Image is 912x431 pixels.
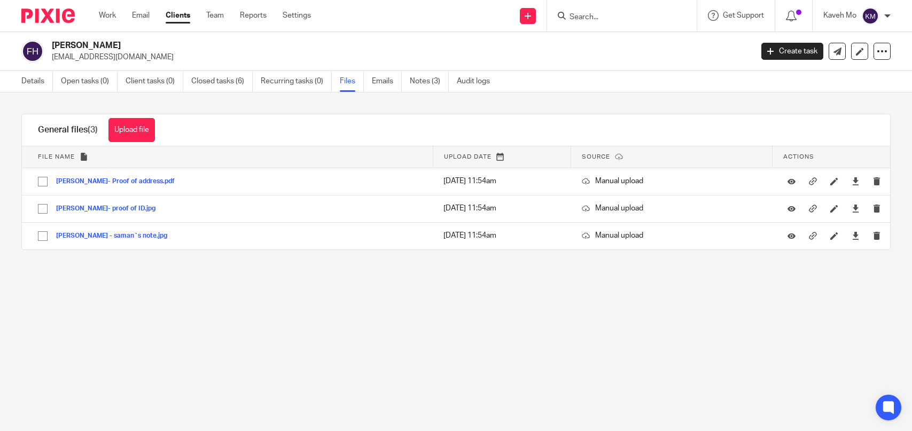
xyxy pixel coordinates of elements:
[444,154,492,160] span: Upload date
[56,205,163,213] button: [PERSON_NAME]- proof of ID.jpg
[240,10,267,21] a: Reports
[852,176,860,186] a: Download
[33,199,53,219] input: Select
[126,71,183,92] a: Client tasks (0)
[852,203,860,214] a: Download
[38,124,98,136] h1: General files
[88,126,98,134] span: (3)
[191,71,253,92] a: Closed tasks (6)
[443,230,560,241] p: [DATE] 11:54am
[33,226,53,246] input: Select
[783,154,814,160] span: Actions
[166,10,190,21] a: Clients
[568,13,665,22] input: Search
[21,40,44,62] img: svg%3E
[38,154,75,160] span: File name
[56,232,175,240] button: [PERSON_NAME] - saman`s note.jpg
[582,230,762,241] p: Manual upload
[723,12,764,19] span: Get Support
[443,203,560,214] p: [DATE] 11:54am
[823,10,856,21] p: Kaveh Mo
[21,71,53,92] a: Details
[52,40,606,51] h2: [PERSON_NAME]
[206,10,224,21] a: Team
[372,71,402,92] a: Emails
[862,7,879,25] img: svg%3E
[99,10,116,21] a: Work
[21,9,75,23] img: Pixie
[410,71,449,92] a: Notes (3)
[582,203,762,214] p: Manual upload
[761,43,823,60] a: Create task
[457,71,498,92] a: Audit logs
[283,10,311,21] a: Settings
[61,71,118,92] a: Open tasks (0)
[132,10,150,21] a: Email
[582,176,762,186] p: Manual upload
[443,176,560,186] p: [DATE] 11:54am
[52,52,745,62] p: [EMAIL_ADDRESS][DOMAIN_NAME]
[852,230,860,241] a: Download
[33,171,53,192] input: Select
[108,118,155,142] button: Upload file
[582,154,610,160] span: Source
[261,71,332,92] a: Recurring tasks (0)
[340,71,364,92] a: Files
[56,178,183,185] button: [PERSON_NAME]- Proof of address.pdf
